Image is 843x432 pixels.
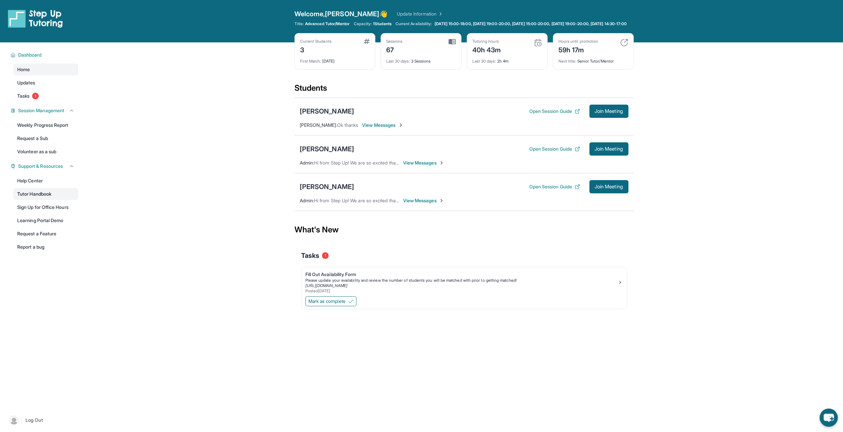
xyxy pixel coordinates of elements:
span: View Messages [362,122,403,128]
span: Admin : [300,198,314,203]
div: [PERSON_NAME] [300,144,354,154]
span: Welcome, [PERSON_NAME] 👋 [294,9,388,19]
div: Hours until promotion [558,39,598,44]
a: Weekly Progress Report [13,119,78,131]
img: logo [8,9,63,28]
img: card [534,39,542,47]
div: [PERSON_NAME] [300,182,354,191]
a: Request a Feature [13,228,78,240]
a: Fill Out Availability FormPlease update your availability and review the number of students you w... [301,267,627,295]
button: Join Meeting [589,105,628,118]
button: Open Session Guide [529,183,580,190]
span: Advanced Tutor/Mentor [305,21,349,26]
span: First Match : [300,59,321,64]
a: Volunteer as a sub [13,146,78,158]
span: [DATE] 15:00-18:00, [DATE] 19:00-20:00, [DATE] 15:00-20:00, [DATE] 19:00-20:00, [DATE] 14:30-17:00 [435,21,627,26]
div: Posted [DATE] [305,288,617,294]
div: 40h 43m [472,44,501,55]
span: Dashboard [18,52,42,58]
span: Home [17,66,30,73]
img: card [620,39,628,47]
div: Tutoring hours [472,39,501,44]
div: Sessions [386,39,403,44]
div: 59h 17m [558,44,598,55]
span: View Messages [403,160,445,166]
div: [PERSON_NAME] [300,107,354,116]
div: 3 Sessions [386,55,456,64]
span: Ok thanks [337,122,358,128]
a: Learning Portal Demo [13,215,78,226]
div: 3 [300,44,332,55]
button: Join Meeting [589,142,628,156]
div: Students [294,83,634,97]
span: Tasks [17,93,29,99]
a: Sign Up for Office Hours [13,201,78,213]
button: Support & Resources [16,163,74,169]
a: Update Information [397,11,443,17]
div: Senior Tutor/Mentor [558,55,628,64]
button: Open Session Guide [529,146,580,152]
div: Fill Out Availability Form [305,271,617,278]
div: [DATE] [300,55,370,64]
a: Report a bug [13,241,78,253]
div: 2h 4m [472,55,542,64]
img: Mark as complete [348,299,353,304]
span: 1 Students [373,21,392,26]
a: Tutor Handbook [13,188,78,200]
span: Join Meeting [595,147,623,151]
button: chat-button [819,408,838,427]
span: Title: [294,21,304,26]
button: Join Meeting [589,180,628,193]
span: Join Meeting [595,109,623,113]
span: Session Management [18,107,64,114]
span: Current Availability: [395,21,432,26]
a: Help Center [13,175,78,187]
button: Open Session Guide [529,108,580,115]
button: Mark as complete [305,296,356,306]
div: Current Students [300,39,332,44]
div: 67 [386,44,403,55]
a: Request a Sub [13,132,78,144]
span: Next title : [558,59,576,64]
img: Chevron Right [437,11,443,17]
img: Chevron-Right [439,160,444,166]
span: 1 [322,252,329,259]
div: What's New [294,215,634,244]
span: Last 30 days : [386,59,410,64]
span: Last 30 days : [472,59,496,64]
a: Tasks1 [13,90,78,102]
span: Join Meeting [595,185,623,189]
span: Tasks [301,251,319,260]
a: Updates [13,77,78,89]
img: card [448,39,456,45]
span: 1 [32,93,39,99]
span: | [21,416,23,424]
span: Mark as complete [308,298,345,305]
span: View Messages [403,197,445,204]
a: |Log Out [7,413,78,427]
button: Session Management [16,107,74,114]
button: Dashboard [16,52,74,58]
span: Updates [17,79,35,86]
img: Chevron-Right [398,122,403,128]
span: Admin : [300,160,314,166]
img: user-img [9,415,19,425]
span: [PERSON_NAME] : [300,122,337,128]
img: card [364,39,370,44]
img: Chevron-Right [439,198,444,203]
span: Hi from Step Up! We are so excited that you are matched with one another. Please use this space t... [314,198,842,203]
span: Support & Resources [18,163,63,169]
span: Log Out [26,417,43,423]
span: Capacity: [353,21,372,26]
div: Please update your availability and review the number of students you will be matched with prior ... [305,278,617,283]
a: [URL][DOMAIN_NAME] [305,283,347,288]
a: [DATE] 15:00-18:00, [DATE] 19:00-20:00, [DATE] 15:00-20:00, [DATE] 19:00-20:00, [DATE] 14:30-17:00 [433,21,628,26]
a: Home [13,64,78,75]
